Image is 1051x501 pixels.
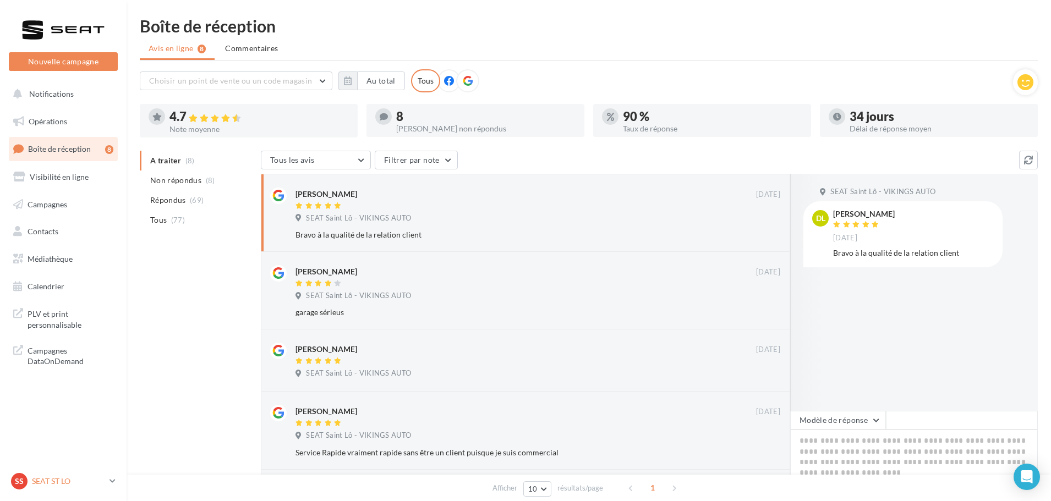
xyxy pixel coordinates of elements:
[190,196,204,205] span: (69)
[756,345,780,355] span: [DATE]
[270,155,315,164] span: Tous les avis
[225,43,278,54] span: Commentaires
[140,18,1038,34] div: Boîte de réception
[7,339,120,371] a: Campagnes DataOnDemand
[411,69,440,92] div: Tous
[9,52,118,71] button: Nouvelle campagne
[169,111,349,123] div: 4.7
[169,125,349,133] div: Note moyenne
[338,71,405,90] button: Au total
[623,125,802,133] div: Taux de réponse
[7,275,120,298] a: Calendrier
[830,187,935,197] span: SEAT Saint Lô - VIKINGS AUTO
[644,479,661,497] span: 1
[15,476,24,487] span: SS
[790,411,886,430] button: Modèle de réponse
[396,111,576,123] div: 8
[295,447,709,458] div: Service Rapide vraiment rapide sans être un client puisque je suis commercial
[295,406,357,417] div: [PERSON_NAME]
[7,193,120,216] a: Campagnes
[7,302,120,334] a: PLV et print personnalisable
[295,344,357,355] div: [PERSON_NAME]
[492,483,517,493] span: Afficher
[7,220,120,243] a: Contacts
[28,227,58,236] span: Contacts
[28,254,73,263] span: Médiathèque
[295,229,709,240] div: Bravo à la qualité de la relation client
[756,267,780,277] span: [DATE]
[295,189,357,200] div: [PERSON_NAME]
[306,213,411,223] span: SEAT Saint Lô - VIKINGS AUTO
[150,195,186,206] span: Répondus
[557,483,603,493] span: résultats/page
[7,166,120,189] a: Visibilité en ligne
[7,247,120,271] a: Médiathèque
[833,210,895,218] div: [PERSON_NAME]
[9,471,118,492] a: SS SEAT ST LO
[28,199,67,208] span: Campagnes
[28,343,113,367] span: Campagnes DataOnDemand
[357,71,405,90] button: Au total
[756,407,780,417] span: [DATE]
[306,291,411,301] span: SEAT Saint Lô - VIKINGS AUTO
[7,137,120,161] a: Boîte de réception8
[7,82,116,106] button: Notifications
[295,266,357,277] div: [PERSON_NAME]
[833,233,857,243] span: [DATE]
[396,125,576,133] div: [PERSON_NAME] non répondus
[140,71,332,90] button: Choisir un point de vente ou un code magasin
[171,216,185,224] span: (77)
[295,307,709,318] div: garage sérieus
[523,481,551,497] button: 10
[306,431,411,441] span: SEAT Saint Lô - VIKINGS AUTO
[623,111,802,123] div: 90 %
[833,247,994,258] div: Bravo à la qualité de la relation client
[149,76,312,85] span: Choisir un point de vente ou un code magasin
[756,190,780,200] span: [DATE]
[30,172,89,181] span: Visibilité en ligne
[29,89,74,98] span: Notifications
[375,151,458,169] button: Filtrer par note
[28,282,64,291] span: Calendrier
[306,368,411,378] span: SEAT Saint Lô - VIKINGS AUTO
[850,111,1029,123] div: 34 jours
[850,125,1029,133] div: Délai de réponse moyen
[528,485,538,493] span: 10
[150,175,201,186] span: Non répondus
[206,176,215,185] span: (8)
[105,145,113,154] div: 8
[1014,464,1040,490] div: Open Intercom Messenger
[32,476,105,487] p: SEAT ST LO
[150,214,167,225] span: Tous
[28,144,91,153] span: Boîte de réception
[261,151,371,169] button: Tous les avis
[29,117,67,126] span: Opérations
[7,110,120,133] a: Opérations
[816,213,825,224] span: DL
[28,306,113,330] span: PLV et print personnalisable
